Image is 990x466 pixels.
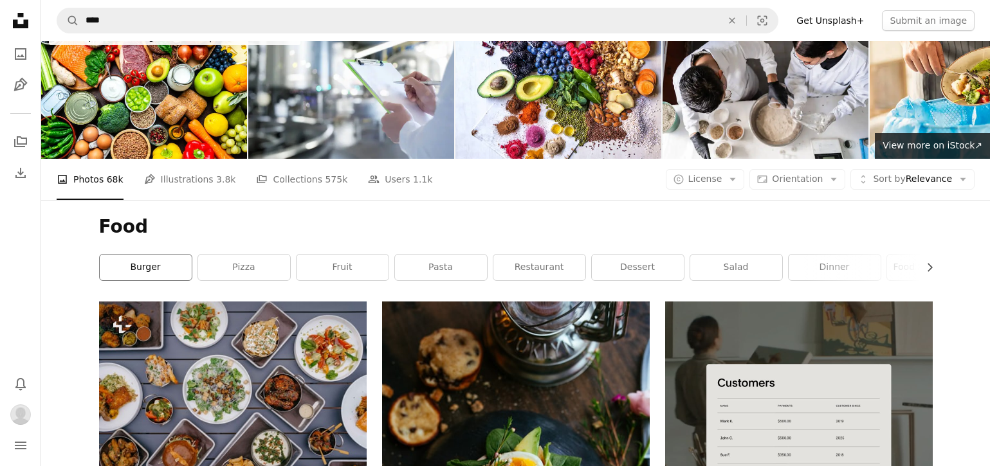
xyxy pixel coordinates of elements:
span: Relevance [873,173,952,186]
a: Download History [8,160,33,186]
img: High angle view of scientists working on a laboratory [663,22,868,159]
a: Users 1.1k [368,159,432,200]
a: food photography [887,255,979,280]
a: pizza [198,255,290,280]
img: Avatar of user Belinda E. Oliver [10,404,31,425]
button: License [666,169,745,190]
a: burger [100,255,192,280]
a: Home — Unsplash [8,8,33,36]
img: Large group of raw food for a well balanced diet. Includes carbohydrates, proteins and dietary fiber [41,22,247,159]
span: Sort by [873,174,905,184]
button: Submit an image [882,10,975,31]
span: License [688,174,722,184]
h1: Food [99,215,933,238]
a: Illustrations [8,72,33,98]
button: Clear [718,8,746,33]
button: Orientation [749,169,845,190]
button: Visual search [747,8,778,33]
span: 1.1k [413,172,432,186]
a: pasta [395,255,487,280]
a: Illustrations 3.8k [144,159,236,200]
a: dessert [592,255,684,280]
a: dinner [789,255,881,280]
span: 575k [325,172,347,186]
button: Profile [8,402,33,427]
button: scroll list to the right [918,255,933,280]
a: View more on iStock↗ [875,133,990,159]
a: Photos [8,41,33,67]
a: salad [690,255,782,280]
a: restaurant [493,255,585,280]
button: Search Unsplash [57,8,79,33]
button: Notifications [8,371,33,397]
span: View more on iStock ↗ [883,140,982,150]
button: Sort byRelevance [850,169,975,190]
form: Find visuals sitewide [57,8,778,33]
a: Get Unsplash+ [789,10,872,31]
button: Menu [8,433,33,458]
a: Collections 575k [256,159,347,200]
img: An engineer in a production facility makes entries in a journal. [248,22,454,159]
a: fruit [297,255,389,280]
a: a table topped with lots of plates of food [99,384,367,396]
span: 3.8k [216,172,235,186]
a: Collections [8,129,33,155]
span: Orientation [772,174,823,184]
img: Multi colored vegetables, fruits, legumes, nuts and spices on wooden table [455,22,661,159]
